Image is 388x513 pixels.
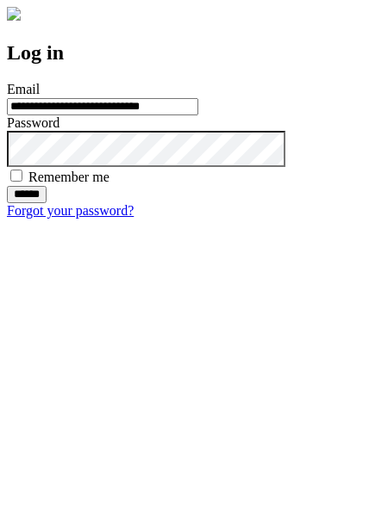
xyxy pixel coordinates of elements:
[7,115,59,130] label: Password
[7,82,40,96] label: Email
[28,170,110,184] label: Remember me
[7,7,21,21] img: logo-4e3dc11c47720685a147b03b5a06dd966a58ff35d612b21f08c02c0306f2b779.png
[7,41,381,65] h2: Log in
[7,203,134,218] a: Forgot your password?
